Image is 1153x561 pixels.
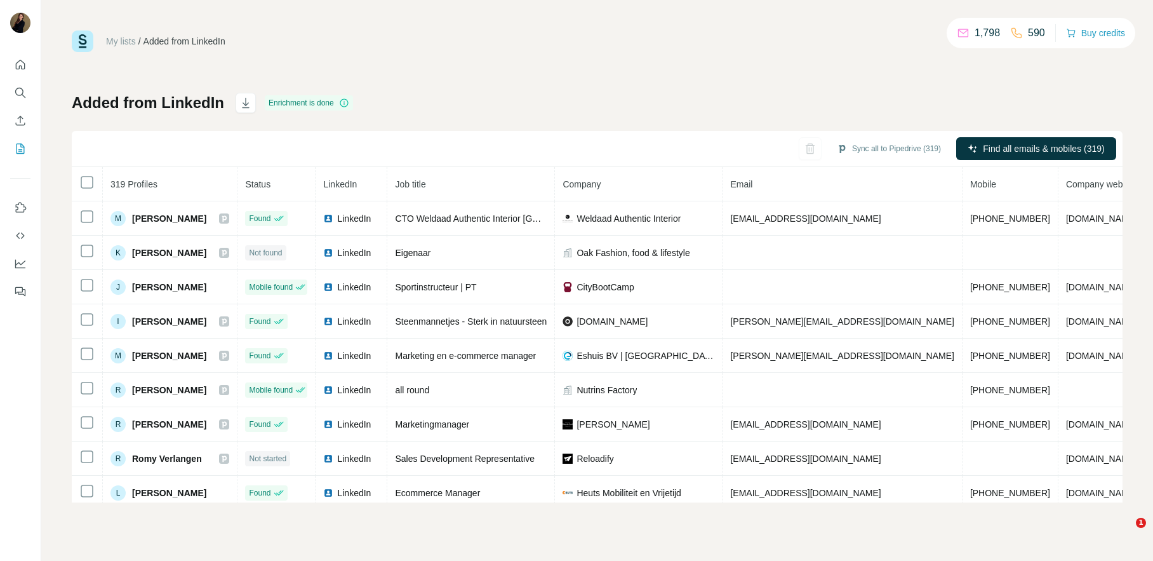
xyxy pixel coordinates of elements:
span: Reloadify [576,452,613,465]
span: [PERSON_NAME] [132,315,206,328]
span: [PERSON_NAME] [132,487,206,499]
span: Oak Fashion, food & lifestyle [576,247,690,259]
span: Company website [1066,179,1136,189]
span: Company [563,179,601,189]
span: [DOMAIN_NAME] [1066,351,1137,361]
img: LinkedIn logo [323,385,333,395]
span: Find all emails & mobiles (319) [983,142,1104,155]
span: LinkedIn [337,247,371,259]
span: [DOMAIN_NAME] [1066,213,1137,224]
span: [PERSON_NAME] [132,212,206,225]
span: [EMAIL_ADDRESS][DOMAIN_NAME] [730,419,881,429]
div: R [110,382,126,398]
span: [PHONE_NUMBER] [970,351,1050,361]
span: [PHONE_NUMBER] [970,419,1050,429]
img: company-logo [563,213,573,224]
span: Email [730,179,752,189]
img: company-logo [563,454,573,464]
span: 1 [1136,518,1146,528]
button: Enrich CSV [10,109,30,132]
span: [PERSON_NAME] [132,281,206,294]
span: [PHONE_NUMBER] [970,282,1050,292]
img: company-logo [563,491,573,494]
h1: Added from LinkedIn [72,93,224,113]
span: Sportinstructeur | PT [395,282,476,292]
img: Avatar [10,13,30,33]
span: Mobile found [249,384,293,396]
span: Found [249,316,270,327]
span: Status [245,179,270,189]
span: [DOMAIN_NAME] [1066,316,1137,327]
span: Not started [249,453,286,464]
iframe: Intercom live chat [1110,518,1140,548]
span: [PERSON_NAME] [132,418,206,431]
div: M [110,211,126,226]
span: [PHONE_NUMBER] [970,385,1050,395]
span: [PHONE_NUMBER] [970,213,1050,224]
span: [DOMAIN_NAME] [576,315,648,328]
span: LinkedIn [323,179,357,189]
div: K [110,245,126,260]
span: [PERSON_NAME] [132,349,206,362]
span: Steenmannetjes - Sterk in natuursteen [395,316,547,327]
img: LinkedIn logo [323,488,333,498]
p: 590 [1028,25,1045,41]
span: Heuts Mobiliteit en Vrijetijd [576,487,681,499]
img: company-logo [563,419,573,429]
span: Romy Verlangen [132,452,202,465]
span: Not found [249,247,282,259]
span: 319 Profiles [110,179,157,189]
img: LinkedIn logo [323,316,333,327]
div: J [110,280,126,295]
span: [EMAIL_ADDRESS][DOMAIN_NAME] [730,213,881,224]
div: M [110,348,126,363]
span: LinkedIn [337,487,371,499]
span: LinkedIn [337,349,371,362]
div: Added from LinkedIn [143,35,225,48]
span: CityBootCamp [576,281,634,294]
button: Search [10,81,30,104]
div: Enrichment is done [265,95,353,111]
a: My lists [106,36,136,46]
span: [PHONE_NUMBER] [970,316,1050,327]
span: Sales Development Representative [395,454,534,464]
button: My lists [10,137,30,160]
span: Mobile found [249,281,293,293]
span: [EMAIL_ADDRESS][DOMAIN_NAME] [730,488,881,498]
span: [PERSON_NAME][EMAIL_ADDRESS][DOMAIN_NAME] [730,351,954,361]
span: Nutrins Factory [576,384,637,396]
span: LinkedIn [337,281,371,294]
span: [PHONE_NUMBER] [970,488,1050,498]
button: Find all emails & mobiles (319) [956,137,1116,160]
button: Dashboard [10,252,30,275]
img: LinkedIn logo [323,213,333,224]
span: Found [249,350,270,362]
img: company-logo [563,316,573,327]
span: [DOMAIN_NAME] [1066,282,1137,292]
span: [EMAIL_ADDRESS][DOMAIN_NAME] [730,454,881,464]
img: company-logo [563,282,573,292]
span: [PERSON_NAME][EMAIL_ADDRESS][DOMAIN_NAME] [730,316,954,327]
div: R [110,451,126,466]
img: company-logo [563,351,573,361]
img: LinkedIn logo [323,351,333,361]
button: Use Surfe on LinkedIn [10,196,30,219]
span: LinkedIn [337,315,371,328]
span: [DOMAIN_NAME] [1066,454,1137,464]
span: Ecommerce Manager [395,488,480,498]
span: LinkedIn [337,384,371,396]
li: / [138,35,141,48]
span: all round [395,385,429,395]
button: Quick start [10,53,30,76]
span: [PERSON_NAME] [132,247,206,259]
span: [DOMAIN_NAME] [1066,488,1137,498]
button: Sync all to Pipedrive (319) [828,139,950,158]
img: LinkedIn logo [323,248,333,258]
div: L [110,485,126,501]
span: Found [249,487,270,499]
button: Feedback [10,280,30,303]
div: R [110,417,126,432]
p: 1,798 [975,25,1000,41]
span: [PERSON_NAME] [132,384,206,396]
span: LinkedIn [337,418,371,431]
